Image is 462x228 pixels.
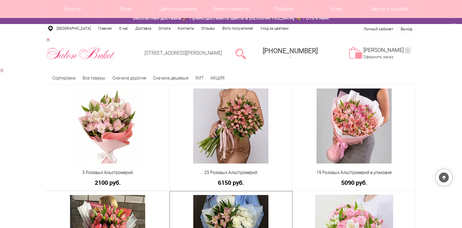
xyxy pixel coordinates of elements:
[145,50,222,56] a: [STREET_ADDRESS][PERSON_NAME]
[170,85,292,190] div: Двойной щелчок - Изменить товар
[259,45,321,62] div: Двойной щелчок - Редактировать пункты меню.
[83,76,106,80] a: Все товары
[70,88,145,163] img: 5 Розовых Альстромерий
[219,24,257,33] a: Фото получателей
[259,45,321,62] a: [PHONE_NUMBER]
[297,169,412,176] a: 19 Розовых Альстромерий в упаковке
[50,179,165,186] a: 2100 руб.
[317,88,392,163] img: 19 Розовых Альстромерий в упаковке
[173,169,289,176] a: 25 Розовых Альстромерий
[257,24,292,33] a: Уход за цветами
[401,27,412,31] a: Выход
[155,24,174,33] a: Оплата
[195,76,203,80] a: ХИТ
[363,55,393,59] a: Оформить заказ
[46,38,115,68] div: Двойной щелчок - Редактировать как text
[405,47,411,54] ins: 1
[132,24,155,33] a: Доставка
[173,179,289,186] a: 6150 руб.
[46,46,115,61] img: Цветы Нижний Новгород
[364,27,393,31] a: Личный кабинет
[115,24,132,33] a: О нас
[210,76,225,80] a: АКЦИЯ
[52,76,76,80] span: Сортировка
[46,85,169,190] div: Двойной щелчок - Изменить товар
[46,24,292,33] ul: Двойной щелчок - Редактировать пункты меню
[94,24,115,33] a: Главная
[360,24,416,33] div: Двойной щелчок - Редактировать параметры компонента
[198,24,219,33] a: Отзывы
[263,47,318,55] span: [PHONE_NUMBER]
[348,38,411,68] div: Двойной щелчок - Редактировать параметры компонента
[53,24,94,33] a: [GEOGRAPHIC_DATA]
[174,24,198,33] a: Контакты
[50,169,165,176] a: 5 Розовых Альстромерий
[193,88,268,163] img: 25 Розовых Альстромерий
[363,47,411,54] a: [PERSON_NAME]1
[297,179,412,186] a: 5090 руб.
[293,85,416,190] div: Двойной щелчок - Изменить товар
[112,76,146,80] a: Сначала дорогие
[153,76,188,80] a: Сначала дешевые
